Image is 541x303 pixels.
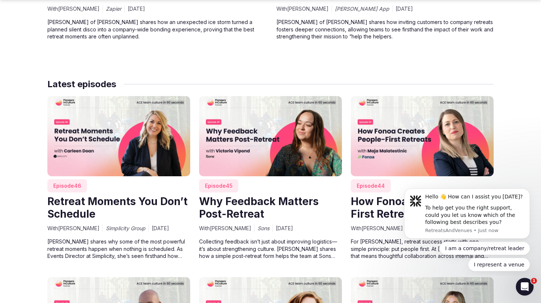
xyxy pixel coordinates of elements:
p: [PERSON_NAME] of [PERSON_NAME] shares how inviting customers to company retreats fosters deeper c... [276,18,494,40]
span: [DATE] [152,225,169,232]
span: Episode 46 [47,179,87,193]
img: Why Feedback Matters Post-Retreat [199,96,342,176]
span: Zapier [106,5,121,13]
span: Episode 45 [199,179,238,193]
span: With [PERSON_NAME] [47,5,100,13]
p: [PERSON_NAME] shares why some of the most powerful retreat moments happen when nothing is schedul... [47,238,190,259]
span: [DATE] [128,5,145,13]
a: Retreat Moments You Don’t Schedule [47,195,188,220]
span: Simplicity Group [106,225,145,232]
span: Sons [258,225,269,232]
span: [DATE] [276,225,293,232]
iframe: Intercom notifications message [393,182,541,276]
span: With [PERSON_NAME] [351,225,403,232]
a: How Fonoa Creates People-First Retreats [351,195,493,220]
span: With [PERSON_NAME] [199,225,251,232]
img: Retreat Moments You Don’t Schedule [47,96,190,176]
p: For [PERSON_NAME], retreat success starts with one simple principle: put people first. At [GEOGRA... [351,238,494,259]
span: With [PERSON_NAME] [47,225,100,232]
p: [PERSON_NAME] of [PERSON_NAME] shares how an unexpected ice storm turned a planned silent disco i... [47,18,265,40]
span: With [PERSON_NAME] [276,5,329,13]
span: 1 [531,278,537,284]
h2: Latest episodes [47,78,116,90]
span: Episode 44 [351,179,391,193]
span: [PERSON_NAME] App [335,5,389,13]
p: Collecting feedback isn’t just about improving logistics—it’s about strengthening culture. [PERSO... [199,238,342,259]
span: [DATE] [396,5,413,13]
a: Why Feedback Matters Post-Retreat [199,195,319,220]
iframe: Intercom live chat [516,278,534,296]
img: How Fonoa Creates People-First Retreats [351,96,494,176]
